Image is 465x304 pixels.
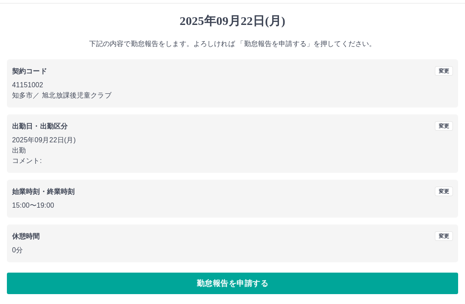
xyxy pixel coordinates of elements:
p: 出勤 [12,145,453,156]
button: 変更 [435,187,453,196]
p: 下記の内容で勤怠報告をします。よろしければ 「勤怠報告を申請する」を押してください。 [7,39,458,49]
p: 2025年09月22日(月) [12,135,453,145]
p: コメント: [12,156,453,166]
b: 始業時刻・終業時刻 [12,188,74,195]
button: 変更 [435,121,453,131]
p: 15:00 〜 19:00 [12,200,453,211]
b: 出勤日・出勤区分 [12,123,68,130]
button: 変更 [435,66,453,76]
p: 41151002 [12,80,453,90]
b: 休憩時間 [12,233,40,240]
b: 契約コード [12,68,47,75]
h1: 2025年09月22日(月) [7,14,458,28]
button: 変更 [435,231,453,241]
p: 知多市 ／ 旭北放課後児童クラブ [12,90,453,101]
p: 0分 [12,245,453,255]
button: 勤怠報告を申請する [7,273,458,294]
